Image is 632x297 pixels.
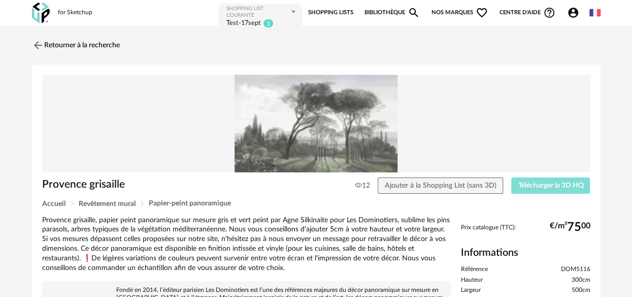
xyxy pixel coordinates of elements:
[511,177,590,194] button: Télécharger la 3D HQ
[461,265,488,274] span: Référence
[149,200,231,207] span: Papier-peint panoramique
[461,246,590,259] h2: Informations
[461,276,483,284] span: Hauteur
[385,182,496,189] span: Ajouter à la Shopping List (sans 3D)
[263,19,274,28] sup: 3
[461,224,590,241] div: Prix catalogue (TTC):
[567,224,581,231] span: 75
[500,7,556,19] span: Centre d'aideHelp Circle Outline icon
[354,181,370,190] span: 12
[378,177,503,194] button: Ajouter à la Shopping List (sans 3D)
[543,7,555,19] span: Help Circle Outline icon
[79,200,136,207] span: Revêtement mural
[42,75,590,173] img: Product pack shot
[567,7,584,19] span: Account Circle icon
[42,200,65,207] span: Accueil
[226,6,290,19] div: Shopping List courante
[226,19,261,28] div: Test-17sept
[461,286,481,294] span: Largeur
[42,216,451,273] div: Provence grisaille, papier peint panoramique sur mesure gris et vert peint par Agne Silkinaite po...
[589,7,601,18] img: fr
[32,3,50,23] img: OXP
[58,9,92,17] div: for Sketchup
[32,39,44,51] img: svg+xml;base64,PHN2ZyB3aWR0aD0iMjQiIGhlaWdodD0iMjQiIHZpZXdCb3g9IjAgMCAyNCAyNCIgZmlsbD0ibm9uZSIgeG...
[567,7,579,19] span: Account Circle icon
[364,3,420,23] a: BibliothèqueMagnify icon
[42,200,590,207] div: Breadcrumb
[42,177,264,191] h1: Provence grisaille
[561,265,590,274] span: DOM5116
[550,224,590,231] div: €/m² 00
[408,7,420,19] span: Magnify icon
[32,34,120,56] a: Retourner à la recherche
[476,7,488,19] span: Heart Outline icon
[572,276,590,284] span: 300cm
[308,3,353,23] a: Shopping Lists
[518,182,583,189] span: Télécharger la 3D HQ
[431,3,488,23] span: Nos marques
[572,286,590,294] span: 500cm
